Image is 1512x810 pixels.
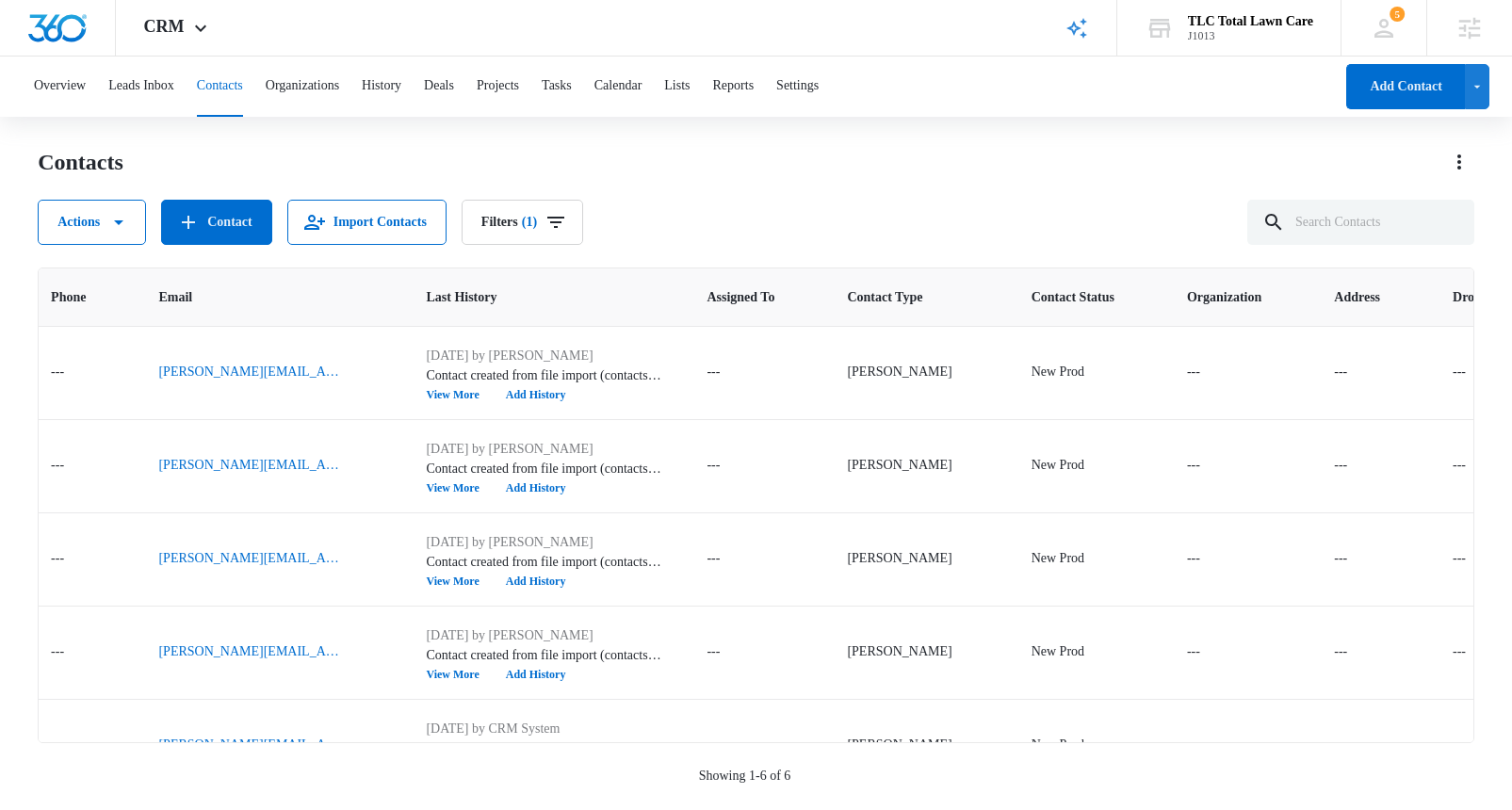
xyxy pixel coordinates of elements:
[51,641,98,664] div: Phone - - Select to Edit Field
[594,57,642,117] button: Calendar
[51,455,64,478] div: ---
[1032,548,1084,568] div: New Prod
[426,738,661,758] p: Successfully added to list 'New Resub'.
[426,575,492,587] button: View More
[707,548,720,571] div: ---
[426,365,661,385] p: Contact created from file import (contacts-20250903220935.csv): --
[707,548,754,571] div: Assigned To - - Select to Edit Field
[493,482,579,494] button: Add History
[1187,641,1200,664] div: ---
[158,548,381,571] div: Email - dave+0808prod@madwire.com - Select to Edit Field
[158,641,347,661] a: [PERSON_NAME][EMAIL_ADDRESS][DOMAIN_NAME]
[493,389,579,400] button: Add History
[1334,641,1347,664] div: ---
[1334,735,1347,757] div: ---
[847,548,951,568] div: [PERSON_NAME]
[1334,455,1347,478] div: ---
[847,362,985,384] div: Contact Type - Bing Bang - Select to Edit Field
[1453,455,1466,478] div: ---
[426,439,661,459] p: [DATE] by [PERSON_NAME]
[707,641,754,664] div: Assigned To - - Select to Edit Field
[1187,455,1200,478] div: ---
[1390,7,1405,22] div: notifications count
[51,548,98,571] div: Phone - - Select to Edit Field
[1032,735,1118,757] div: Contact Status - New Prod - Select to Edit Field
[197,57,243,117] button: Contacts
[51,362,98,384] div: Phone - - Select to Edit Field
[1187,735,1200,757] div: ---
[1032,548,1118,571] div: Contact Status - New Prod - Select to Edit Field
[158,455,347,475] a: [PERSON_NAME][EMAIL_ADDRESS][DOMAIN_NAME]
[144,17,185,37] span: CRM
[1247,200,1474,245] input: Search Contacts
[1032,287,1114,307] span: Contact Status
[707,455,754,478] div: Assigned To - - Select to Edit Field
[1187,548,1234,571] div: Organization - - Select to Edit Field
[1444,147,1474,177] button: Actions
[542,57,572,117] button: Tasks
[493,575,579,587] button: Add History
[1032,735,1084,754] div: New Prod
[38,148,123,176] h1: Contacts
[158,735,347,754] a: [PERSON_NAME][EMAIL_ADDRESS][DOMAIN_NAME]
[1453,641,1466,664] div: ---
[1453,548,1500,571] div: Dropdown Formius - - Select to Edit Field
[707,362,754,384] div: Assigned To - - Select to Edit Field
[522,216,537,229] span: (1)
[847,455,951,475] div: [PERSON_NAME]
[1390,7,1405,22] span: 5
[713,57,755,117] button: Reports
[776,57,819,117] button: Settings
[707,735,754,757] div: Assigned To - - Select to Edit Field
[426,459,661,478] p: Contact created from file import (contacts-20250903220935.csv): --
[51,641,64,664] div: ---
[847,641,951,661] div: [PERSON_NAME]
[426,552,661,572] p: Contact created from file import (contacts-20250903220935.csv): --
[847,735,985,757] div: Contact Type - Bing Bang - Select to Edit Field
[847,641,985,664] div: Contact Type - Bing Bang - Select to Edit Field
[1032,455,1118,478] div: Contact Status - New Prod - Select to Edit Field
[158,362,347,381] a: [PERSON_NAME][EMAIL_ADDRESS][DOMAIN_NAME]
[1453,641,1500,664] div: Dropdown Formius - - Select to Edit Field
[51,735,98,757] div: Phone - - Select to Edit Field
[51,455,98,478] div: Phone - - Select to Edit Field
[1453,362,1500,384] div: Dropdown Formius - - Select to Edit Field
[707,362,720,384] div: ---
[51,548,64,571] div: ---
[426,669,492,680] button: View More
[1032,641,1118,664] div: Contact Status - New Prod - Select to Edit Field
[1453,362,1466,384] div: ---
[158,287,353,307] span: Email
[51,362,64,384] div: ---
[493,669,579,680] button: Add History
[426,532,661,552] p: [DATE] by [PERSON_NAME]
[287,200,447,245] button: Import Contacts
[426,625,661,645] p: [DATE] by [PERSON_NAME]
[1453,548,1466,571] div: ---
[1187,735,1234,757] div: Organization - - Select to Edit Field
[1188,29,1313,42] div: account id
[1334,548,1347,571] div: ---
[362,57,401,117] button: History
[426,389,492,400] button: View More
[707,735,720,757] div: ---
[426,719,661,738] p: [DATE] by CRM System
[847,548,985,571] div: Contact Type - Bing Bang - Select to Edit Field
[1187,362,1200,384] div: ---
[158,362,381,384] div: Email - dave+typetest@madwire.com - Select to Edit Field
[34,57,86,117] button: Overview
[424,57,454,117] button: Deals
[707,641,720,664] div: ---
[1032,362,1084,381] div: New Prod
[426,346,661,365] p: [DATE] by [PERSON_NAME]
[51,735,64,757] div: ---
[1032,362,1118,384] div: Contact Status - New Prod - Select to Edit Field
[1334,641,1381,664] div: Address - - Select to Edit Field
[1334,362,1347,384] div: ---
[1453,455,1500,478] div: Dropdown Formius - - Select to Edit Field
[1346,64,1465,109] button: Add Contact
[266,57,339,117] button: Organizations
[1334,735,1381,757] div: Address - - Select to Edit Field
[707,455,720,478] div: ---
[847,735,951,754] div: [PERSON_NAME]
